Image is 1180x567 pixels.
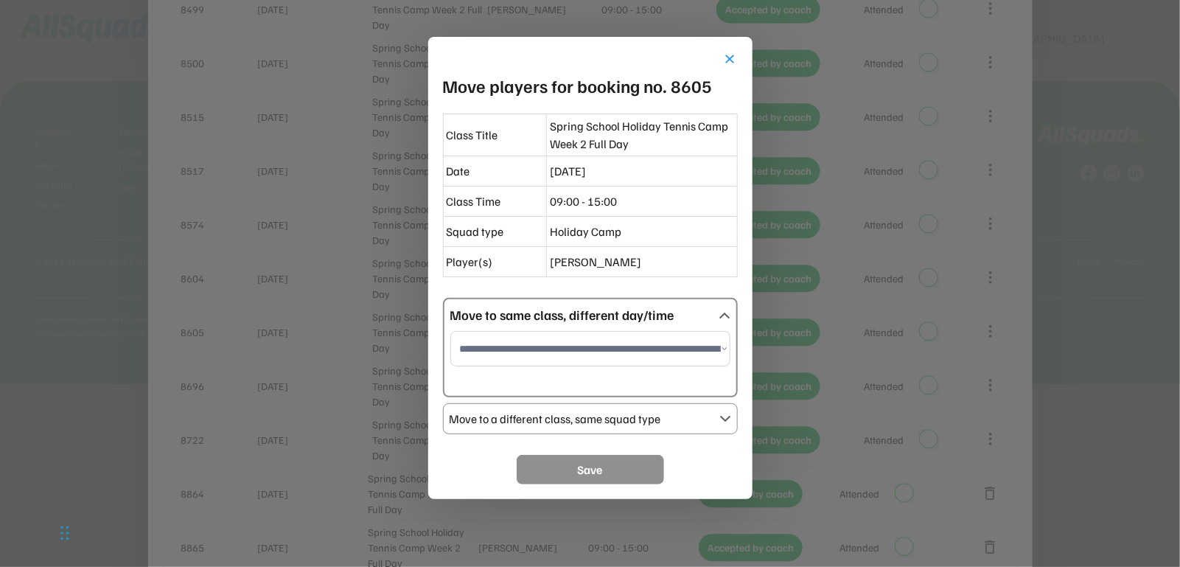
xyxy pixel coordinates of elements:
div: [PERSON_NAME] [550,253,734,271]
div: Class Time [447,192,543,210]
button:  [719,413,731,425]
div: Spring School Holiday Tennis Camp Week 2 Full Day [550,117,734,153]
div: Holiday Camp [550,223,734,240]
div: [DATE] [550,162,734,180]
button: Save [517,455,664,484]
div: 09:00 - 15:00 [550,192,734,210]
button: close [723,52,738,66]
div: Squad type [447,223,543,240]
div: Player(s) [447,253,543,271]
div: Move players for booking no. 8605 [443,72,738,99]
div: Move to same class, different day/time [450,305,713,325]
button:  [719,310,730,321]
div: Date [447,162,543,180]
div: Move to a different class, same squad type [450,410,713,428]
div: Class Title [447,126,543,144]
